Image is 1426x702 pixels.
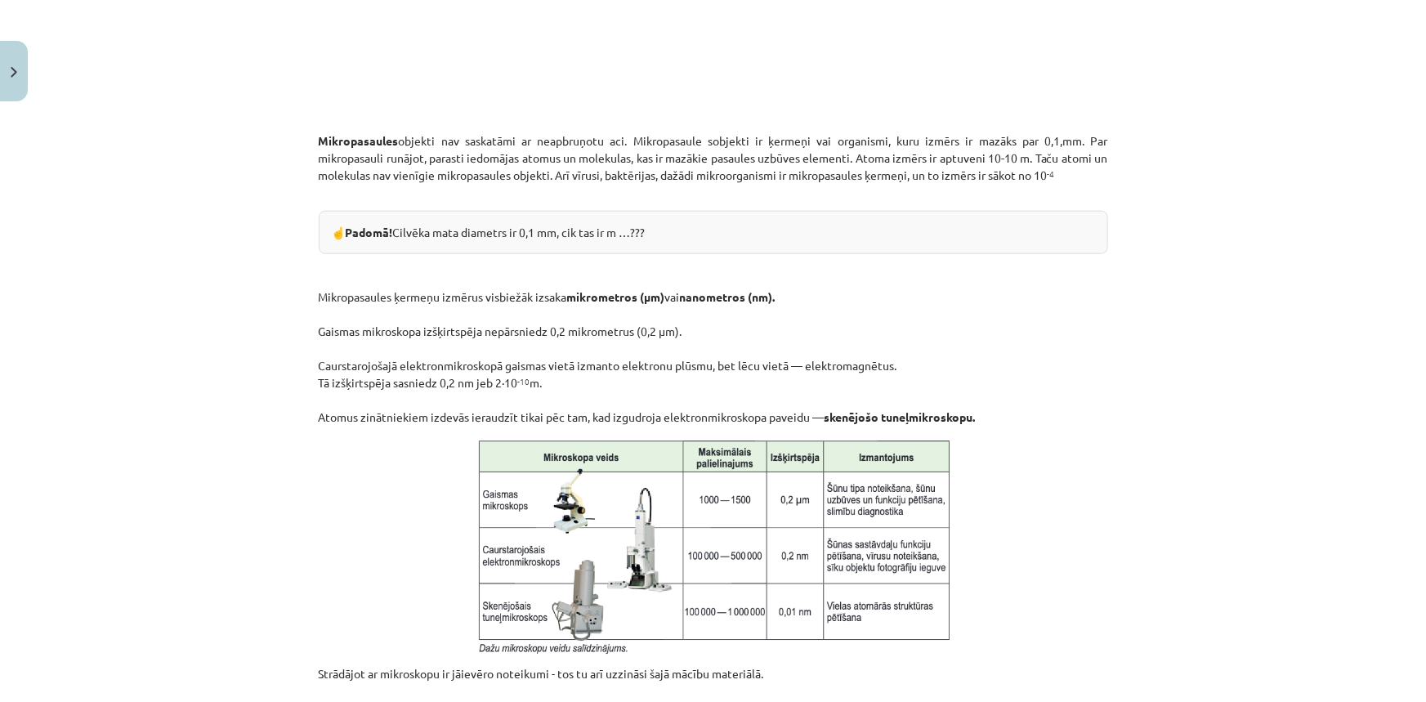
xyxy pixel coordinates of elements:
strong: mikrometros (μm) [567,289,665,304]
img: icon-close-lesson-0947bae3869378f0d4975bcd49f059093ad1ed9edebbc8119c70593378902aed.svg [11,67,17,78]
strong: nanometros (nm). [680,289,776,304]
div: ☝️ Cilvēka mata diametrs ir 0,1 mm, cik tas ir m …??? [319,211,1108,254]
p: Strādājot ar mikroskopu ir jāievēro noteikumi - tos tu arī uzzināsi šajā mācību materiālā. [319,665,1108,682]
sup: -10 [518,375,530,387]
p: objekti nav saskatāmi ar neapbruņotu aci. Mikropasaule sobjekti ir ķermeņi vai organismi, kuru iz... [319,132,1108,201]
strong: Mikropasaules [319,133,399,148]
sup: -4 [1048,168,1055,180]
strong: Padomā! [346,225,393,239]
strong: skenējošo tuneļmikroskopu. [825,409,976,424]
p: Mikropasaules ķermeņu izmērus visbiežāk izsaka vai Gaismas mikroskopa izšķirtspēja nepārsniedz 0,... [319,254,1108,426]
